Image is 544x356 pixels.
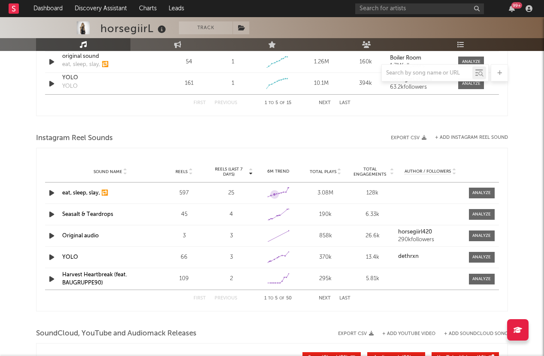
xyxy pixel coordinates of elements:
div: 66 [163,253,206,262]
div: + Add YouTube Video [374,332,435,336]
div: 3 [210,232,253,240]
div: 161 [169,79,209,88]
input: Search by song name or URL [382,70,472,77]
div: 3.08M [304,189,347,197]
button: Previous [215,101,237,105]
button: + Add YouTube Video [382,332,435,336]
span: of [280,101,285,105]
div: eat, sleep, slay, 🔁 [62,60,109,69]
a: dethrxn [398,254,462,260]
div: 190k [304,210,347,219]
button: Previous [215,296,237,301]
div: 6M Trend [257,168,300,175]
div: 3 [210,253,253,262]
div: 858k [304,232,347,240]
div: 4 [210,210,253,219]
div: 99 + [511,2,522,9]
button: + Add SoundCloud Song [444,332,508,336]
span: Total Plays [310,169,336,174]
div: 597 [163,189,206,197]
a: original sound [62,52,152,61]
span: Instagram Reel Sounds [36,133,113,144]
div: + Add Instagram Reel Sound [426,135,508,140]
a: YOLO [62,254,78,260]
a: Seasalt & Teardrops [62,212,113,217]
button: 99+ [509,5,515,12]
button: Last [339,101,351,105]
a: Harvest Heartbreak (feat. BAUGRUPPE90) [62,272,127,286]
span: Total Engagements [351,167,389,177]
button: Last [339,296,351,301]
span: Reels [175,169,187,174]
button: + Add SoundCloud Song [435,332,508,336]
div: 1.26M [302,58,342,66]
div: 295k [304,275,347,283]
div: 1 [232,58,234,66]
strong: horsegiirl420 [398,229,432,235]
div: 290k followers [398,237,462,243]
a: Original audio [62,233,99,239]
span: to [269,101,274,105]
div: 45 [163,210,206,219]
div: 63.2k followers [390,84,450,90]
div: 3 [163,232,206,240]
button: + Add Instagram Reel Sound [435,135,508,140]
div: 25 [210,189,253,197]
span: Sound Name [94,169,122,174]
strong: Boiler Room [390,55,421,61]
span: Reels (last 7 days) [210,167,248,177]
div: 10.1M [302,79,342,88]
div: 1 5 15 [254,98,302,108]
div: 109 [163,275,206,283]
div: 26.6k [351,232,394,240]
div: 128k [351,189,394,197]
a: Boiler Room [390,55,450,61]
div: 370k [304,253,347,262]
div: 6.33k [351,210,394,219]
span: of [279,296,284,300]
button: Next [319,101,331,105]
button: Next [319,296,331,301]
div: 5.81k [351,275,394,283]
button: First [193,296,206,301]
button: First [193,101,206,105]
a: eat, sleep, slay, 🔁 [62,190,108,196]
span: SoundCloud, YouTube and Audiomack Releases [36,329,196,339]
div: 1.7M followers [390,63,450,69]
div: 394k [346,79,386,88]
div: 2 [210,275,253,283]
input: Search for artists [355,3,484,14]
strong: dethrxn [398,254,419,259]
div: 160k [346,58,386,66]
div: 13.4k [351,253,394,262]
a: horsegiirl420 [398,229,462,235]
div: YOLO [62,82,78,91]
span: to [268,296,273,300]
button: Track [179,21,233,34]
button: Export CSV [391,135,426,141]
div: horsegiirL [100,21,168,36]
div: 54 [169,58,209,66]
span: Author / Followers [405,169,451,174]
div: 1 [232,79,234,88]
div: 1 5 50 [254,293,302,304]
button: Export CSV [338,331,374,336]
